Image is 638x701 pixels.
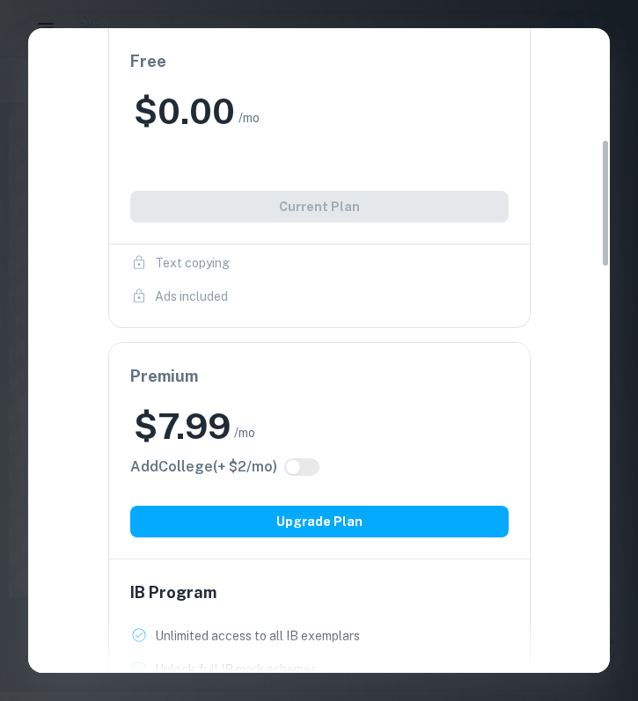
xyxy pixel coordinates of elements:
[130,456,277,478] h6: Click to see all the additional College features.
[134,403,231,449] h2: $ 7.99
[155,253,230,273] p: Text copying
[130,49,509,74] h6: Free
[234,423,255,442] span: /mo
[155,287,228,306] p: Ads included
[130,364,509,389] h6: Premium
[130,581,509,605] h6: IB Program
[130,506,509,537] button: Upgrade Plan
[134,88,235,135] h2: $ 0.00
[238,108,260,128] span: /mo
